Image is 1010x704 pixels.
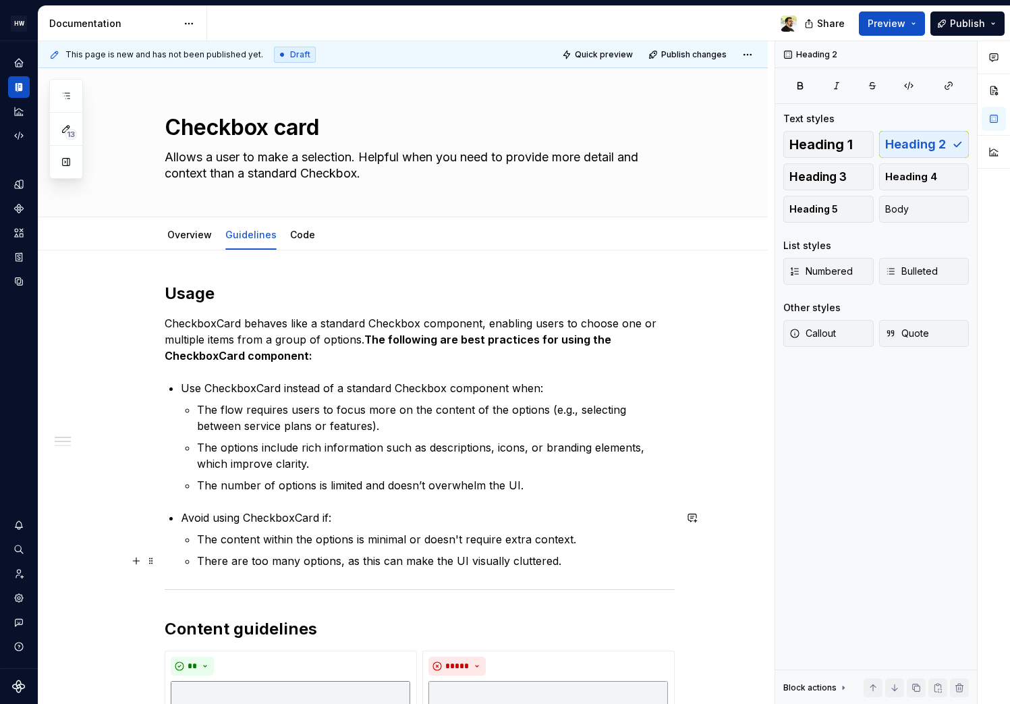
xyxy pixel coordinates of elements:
img: Honza Toman [781,16,797,32]
span: Callout [789,327,836,340]
p: The options include rich information such as descriptions, icons, or branding elements, which imp... [197,439,675,472]
div: Code [285,220,320,248]
span: Numbered [789,265,853,278]
p: The flow requires users to focus more on the content of the options (e.g., selecting between serv... [197,402,675,434]
div: Block actions [783,682,837,693]
div: Documentation [49,17,177,30]
span: Quote [885,327,929,340]
button: Numbered [783,258,874,285]
a: Data sources [8,271,30,292]
a: Components [8,198,30,219]
span: Heading 3 [789,170,847,184]
span: Heading 4 [885,170,937,184]
a: Code automation [8,125,30,146]
button: Body [879,196,970,223]
button: Publish [930,11,1005,36]
div: Overview [162,220,217,248]
span: Heading 5 [789,202,838,216]
a: Analytics [8,101,30,122]
p: The content within the options is minimal or doesn't require extra context. [197,531,675,547]
button: Callout [783,320,874,347]
a: Overview [167,229,212,240]
button: Heading 4 [879,163,970,190]
div: Other styles [783,301,841,315]
span: Body [885,202,909,216]
a: Invite team [8,563,30,585]
span: 13 [65,129,77,140]
button: Preview [859,11,925,36]
textarea: Allows a user to make a selection. Helpful when you need to provide more detail and context than ... [162,146,672,184]
a: Home [8,52,30,74]
p: Use CheckboxCard instead of a standard Checkbox component when: [181,380,675,396]
p: Avoid using CheckboxCard if: [181,510,675,526]
span: This page is new and has not been published yet. [65,49,263,60]
span: Heading 1 [789,138,853,151]
button: Heading 5 [783,196,874,223]
button: Quote [879,320,970,347]
a: Assets [8,222,30,244]
svg: Supernova Logo [12,680,26,693]
div: HW [11,16,27,32]
span: Quick preview [575,49,633,60]
span: Draft [290,49,310,60]
a: Settings [8,587,30,609]
button: Publish changes [644,45,733,64]
div: Text styles [783,112,835,126]
a: Design tokens [8,173,30,195]
h2: Content guidelines [165,618,675,640]
span: Publish [950,17,985,30]
p: CheckboxCard behaves like a standard Checkbox component, enabling users to choose one or multiple... [165,315,675,364]
button: Quick preview [558,45,639,64]
a: Documentation [8,76,30,98]
div: List styles [783,239,831,252]
button: Search ⌘K [8,539,30,560]
a: Code [290,229,315,240]
p: There are too many options, as this can make the UI visually cluttered. [197,553,675,569]
a: Guidelines [225,229,277,240]
button: HW [3,9,35,38]
h2: Usage [165,283,675,304]
div: Block actions [783,678,849,697]
button: Notifications [8,514,30,536]
textarea: Checkbox card [162,111,672,144]
strong: The following are best practices for using the CheckboxCard component: [165,333,614,362]
button: Heading 3 [783,163,874,190]
button: Bulleted [879,258,970,285]
button: Share [797,11,853,36]
p: The number of options is limited and doesn’t overwhelm the UI. [197,477,675,493]
button: Contact support [8,612,30,633]
span: Preview [868,17,905,30]
a: Storybook stories [8,246,30,268]
div: Guidelines [220,220,282,248]
span: Publish changes [661,49,727,60]
button: Heading 1 [783,131,874,158]
span: Share [817,17,845,30]
span: Bulleted [885,265,938,278]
